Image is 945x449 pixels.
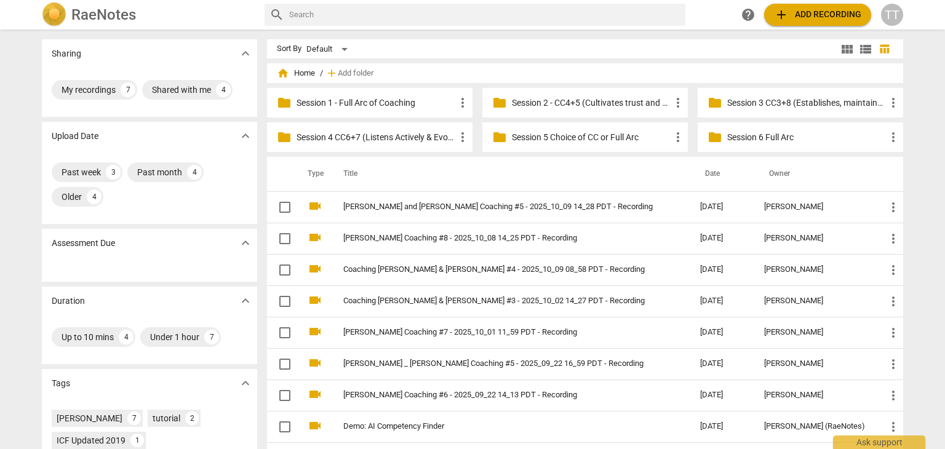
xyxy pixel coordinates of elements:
[690,379,755,411] td: [DATE]
[306,39,352,59] div: Default
[708,130,722,145] span: folder
[137,166,182,178] div: Past month
[277,67,315,79] span: Home
[727,131,886,144] p: Session 6 Full Arc
[737,4,759,26] a: Help
[187,165,202,180] div: 4
[62,166,101,178] div: Past week
[727,97,886,109] p: Session 3 CC3+8 (Establishes, maintains agreements & facilitates growth)
[774,7,789,22] span: add
[492,95,507,110] span: folder
[338,69,373,78] span: Add folder
[886,294,901,309] span: more_vert
[708,95,722,110] span: folder
[343,422,656,431] a: Demo: AI Competency Finder
[52,130,98,143] p: Upload Date
[236,44,255,63] button: Show more
[343,391,656,400] a: [PERSON_NAME] Coaching #6 - 2025_09_22 14_13 PDT - Recording
[153,412,180,424] div: tutorial
[764,296,866,306] div: [PERSON_NAME]
[52,47,81,60] p: Sharing
[455,95,470,110] span: more_vert
[671,130,685,145] span: more_vert
[121,82,135,97] div: 7
[42,2,255,27] a: LogoRaeNotes
[57,412,122,424] div: [PERSON_NAME]
[269,7,284,22] span: search
[690,285,755,317] td: [DATE]
[343,265,656,274] a: Coaching [PERSON_NAME] & [PERSON_NAME] #4 - 2025_10_09 08_58 PDT - Recording
[764,359,866,368] div: [PERSON_NAME]
[690,348,755,379] td: [DATE]
[764,391,866,400] div: [PERSON_NAME]
[764,4,871,26] button: Upload
[236,292,255,310] button: Show more
[886,231,901,246] span: more_vert
[886,200,901,215] span: more_vert
[277,67,289,79] span: home
[119,330,134,344] div: 4
[57,434,126,447] div: ICF Updated 2019
[130,434,144,447] div: 1
[840,42,855,57] span: view_module
[52,295,85,308] p: Duration
[238,376,253,391] span: expand_more
[879,43,890,55] span: table_chart
[204,330,219,344] div: 7
[690,317,755,348] td: [DATE]
[343,202,656,212] a: [PERSON_NAME] and [PERSON_NAME] Coaching #5 - 2025_10_09 14_28 PDT - Recording
[690,411,755,442] td: [DATE]
[62,84,116,96] div: My recordings
[62,191,82,203] div: Older
[236,127,255,145] button: Show more
[277,130,292,145] span: folder
[833,435,925,449] div: Ask support
[886,263,901,277] span: more_vert
[62,331,114,343] div: Up to 10 mins
[325,67,338,79] span: add
[238,46,253,61] span: expand_more
[308,261,322,276] span: videocam
[343,328,656,337] a: [PERSON_NAME] Coaching #7 - 2025_10_01 11_59 PDT - Recording
[512,131,671,144] p: Session 5 Choice of CC or Full Arc
[764,202,866,212] div: [PERSON_NAME]
[886,95,901,110] span: more_vert
[308,387,322,402] span: videocam
[308,324,322,339] span: videocam
[690,157,755,191] th: Date
[856,40,875,58] button: List view
[838,40,856,58] button: Tile view
[886,325,901,340] span: more_vert
[512,97,671,109] p: Session 2 - CC4+5 (Cultivates trust and safety & Maintains Presence)
[42,2,66,27] img: Logo
[754,157,876,191] th: Owner
[886,357,901,372] span: more_vert
[875,40,893,58] button: Table view
[343,296,656,306] a: Coaching [PERSON_NAME] & [PERSON_NAME] #3 - 2025_10_02 14_27 PDT - Recording
[52,377,70,390] p: Tags
[236,374,255,392] button: Show more
[277,95,292,110] span: folder
[492,130,507,145] span: folder
[238,293,253,308] span: expand_more
[87,189,102,204] div: 4
[690,254,755,285] td: [DATE]
[308,199,322,213] span: videocam
[690,191,755,223] td: [DATE]
[297,131,455,144] p: Session 4 CC6+7 (Listens Actively & Evokes Awareness)
[277,44,301,54] div: Sort By
[858,42,873,57] span: view_list
[216,82,231,97] div: 4
[297,97,455,109] p: Session 1 - Full Arc of Coaching
[238,129,253,143] span: expand_more
[320,69,323,78] span: /
[152,84,211,96] div: Shared with me
[764,234,866,243] div: [PERSON_NAME]
[343,359,656,368] a: [PERSON_NAME] _ [PERSON_NAME] Coaching #5 - 2025_09_22 16_59 PDT - Recording
[690,223,755,254] td: [DATE]
[886,130,901,145] span: more_vert
[308,293,322,308] span: videocam
[236,234,255,252] button: Show more
[671,95,685,110] span: more_vert
[308,418,322,433] span: videocam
